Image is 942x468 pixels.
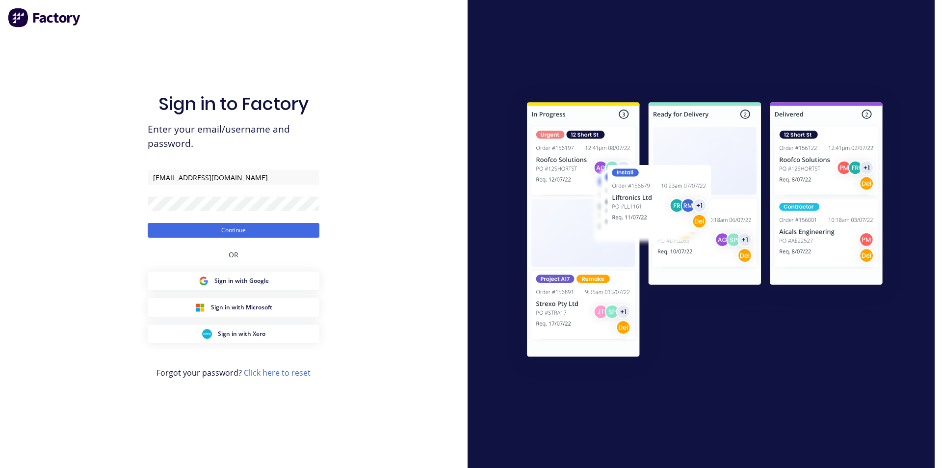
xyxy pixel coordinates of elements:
button: Microsoft Sign inSign in with Microsoft [148,298,319,317]
div: OR [229,238,238,272]
span: Enter your email/username and password. [148,122,319,151]
img: Xero Sign in [202,329,212,339]
img: Google Sign in [199,276,209,286]
span: Forgot your password? [157,367,311,379]
button: Continue [148,223,319,238]
input: Email/Username [148,170,319,185]
img: Microsoft Sign in [195,303,205,312]
img: Factory [8,8,81,28]
span: Sign in with Xero [218,330,265,338]
span: Sign in with Google [214,276,269,285]
a: Click here to reset [244,367,311,378]
span: Sign in with Microsoft [211,303,272,312]
img: Sign in [505,83,904,380]
button: Google Sign inSign in with Google [148,272,319,290]
h1: Sign in to Factory [158,93,309,114]
button: Xero Sign inSign in with Xero [148,325,319,343]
